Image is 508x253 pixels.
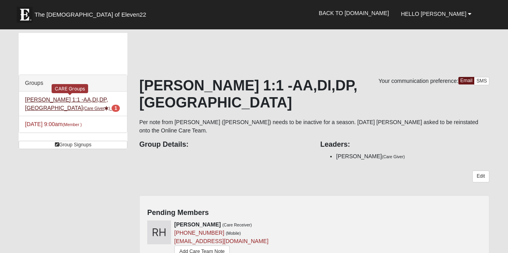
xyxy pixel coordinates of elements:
a: The [DEMOGRAPHIC_DATA] of Eleven22 [13,3,171,23]
a: [PERSON_NAME] 1:1 -AA,DI,DP,[GEOGRAPHIC_DATA](Care Giver) 1 [25,96,120,111]
span: Your communication preference: [379,78,458,84]
a: [DATE] 9:00am(Member ) [25,121,82,127]
h4: Pending Members [147,209,481,217]
a: Email [458,77,475,84]
a: Back to [DOMAIN_NAME] [313,3,395,23]
div: CARE Groups [52,84,88,93]
small: (Care Giver ) [83,106,110,111]
a: Hello [PERSON_NAME] [395,4,477,24]
small: (Mobile) [226,231,241,236]
small: (Care Giver) [382,154,405,159]
strong: [PERSON_NAME] [174,221,221,228]
a: [PHONE_NUMBER] [174,230,224,236]
span: number of pending members [112,105,120,112]
span: Hello [PERSON_NAME] [401,11,466,17]
h4: Group Details: [139,140,308,149]
img: Eleven22 logo [17,7,33,23]
h1: [PERSON_NAME] 1:1 -AA,DI,DP,[GEOGRAPHIC_DATA] [139,77,489,111]
div: Groups [19,75,127,92]
a: [EMAIL_ADDRESS][DOMAIN_NAME] [174,238,268,244]
a: Edit [472,171,489,182]
span: The [DEMOGRAPHIC_DATA] of Eleven22 [35,11,146,19]
a: SMS [474,77,489,85]
small: (Member ) [63,122,82,127]
a: Group Signups [19,141,127,149]
h4: Leaders: [320,140,489,149]
small: (Care Receiver) [222,222,252,227]
li: [PERSON_NAME] [336,152,489,161]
